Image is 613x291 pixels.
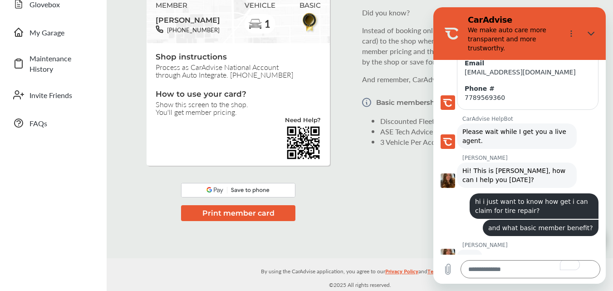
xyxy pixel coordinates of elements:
span: You'll get member pricing. [156,108,321,116]
span: 1 [264,18,270,30]
img: BasicBadge.31956f0b.svg [300,11,320,33]
p: Basic membership [376,99,441,106]
span: Show this screen to the shop. [156,100,321,108]
span: BASIC [299,1,321,10]
a: Need Help? [285,118,321,126]
p: Did you know? [362,7,601,18]
span: My Garage [29,27,93,38]
span: Invite Friends [29,90,93,100]
img: googlePay.a08318fe.svg [181,183,295,197]
a: Privacy Policy [385,266,418,280]
span: Shop instructions [156,52,321,63]
iframe: To enrich screen reader interactions, please activate Accessibility in Grammarly extension settings [433,7,606,284]
div: © 2025 All rights reserved. [107,258,613,291]
span: MEMBER [156,1,220,10]
span: FAQs [29,118,93,128]
img: phone-black.37208b07.svg [156,25,163,33]
a: Print member card [181,207,295,218]
li: 3 Vehicle Per Account [380,137,601,147]
li: Discounted Fleet Pricing [380,116,601,126]
span: Process as CarAdvise National Account through Auto Integrate. [PHONE_NUMBER] [156,63,321,79]
span: Maintenance History [29,53,93,74]
a: My Garage [8,20,98,44]
img: car-basic.192fe7b4.svg [248,17,263,32]
a: Terms of Use [427,266,459,280]
p: And remember, CarAdvise is always here to help. We've got your back. [362,74,601,84]
li: ASE Tech Advice with Paid Order [380,126,601,137]
a: Maintenance History [8,49,98,79]
span: [PERSON_NAME] [156,13,220,25]
p: Instead of booking online, you can simply show this screen (or printed card) to the shop when you... [362,25,601,67]
span: How to use your card? [156,89,321,100]
a: Invite Friends [8,83,98,107]
img: validBarcode.04db607d403785ac2641.png [286,125,321,160]
span: [PHONE_NUMBER] [163,25,220,34]
a: FAQs [8,111,98,135]
button: Print member card [181,205,295,221]
img: Vector.a173687b.svg [362,92,371,113]
span: VEHICLE [245,1,275,10]
p: By using the CarAdvise application, you agree to our and [107,266,613,276]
